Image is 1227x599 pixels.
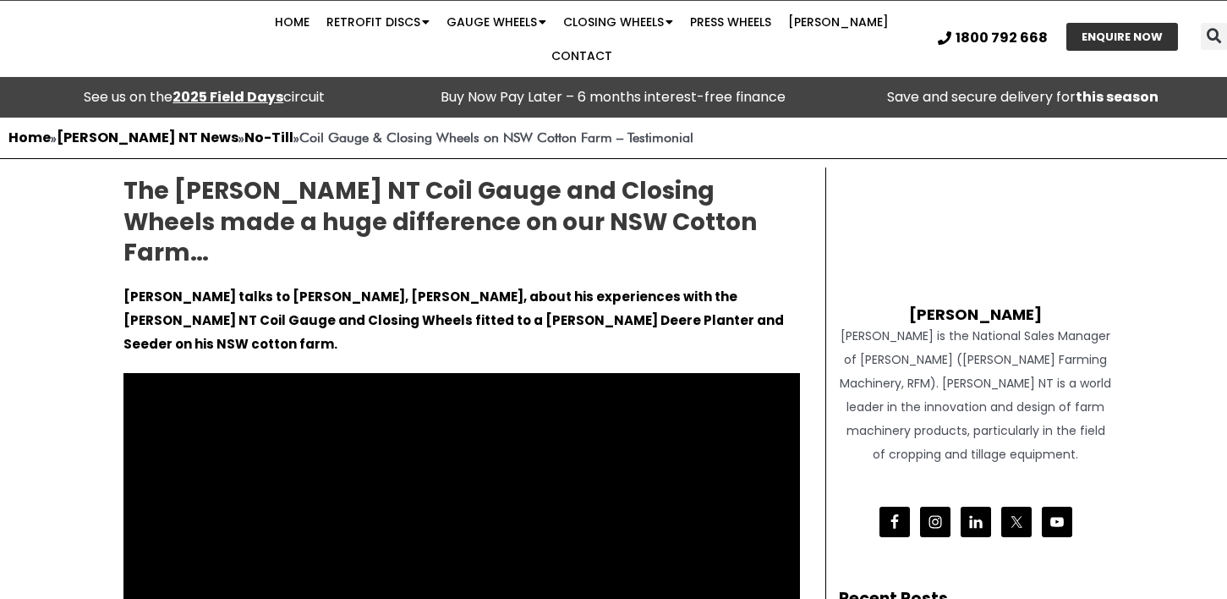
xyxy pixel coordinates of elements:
[318,5,438,39] a: Retrofit Discs
[244,128,293,147] a: No-Till
[1082,31,1163,42] span: ENQUIRE NOW
[266,5,318,39] a: Home
[938,31,1048,45] a: 1800 792 668
[8,128,51,147] a: Home
[8,85,401,109] div: See us on the circuit
[1066,23,1178,51] a: ENQUIRE NOW
[682,5,780,39] a: Press Wheels
[418,85,810,109] p: Buy Now Pay Later – 6 months interest-free finance
[173,87,283,107] a: 2025 Field Days
[1076,87,1159,107] strong: this season
[555,5,682,39] a: Closing Wheels
[238,5,925,73] nav: Menu
[123,288,784,353] strong: [PERSON_NAME] talks to [PERSON_NAME], [PERSON_NAME], about his experiences with the [PERSON_NAME]...
[780,5,897,39] a: [PERSON_NAME]
[543,39,621,73] a: Contact
[839,324,1113,466] div: [PERSON_NAME] is the National Sales Manager of [PERSON_NAME] ([PERSON_NAME] Farming Machinery, RF...
[51,13,220,65] img: Ryan NT logo
[956,31,1048,45] span: 1800 792 668
[839,289,1113,324] h4: [PERSON_NAME]
[8,129,693,146] span: » » »
[826,85,1219,109] p: Save and secure delivery for
[123,176,800,268] h2: The [PERSON_NAME] NT Coil Gauge and Closing Wheels made a huge difference on our NSW Cotton Farm…
[438,5,555,39] a: Gauge Wheels
[299,129,693,146] strong: Coil Gauge & Closing Wheels on NSW Cotton Farm – Testimonial
[57,128,238,147] a: [PERSON_NAME] NT News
